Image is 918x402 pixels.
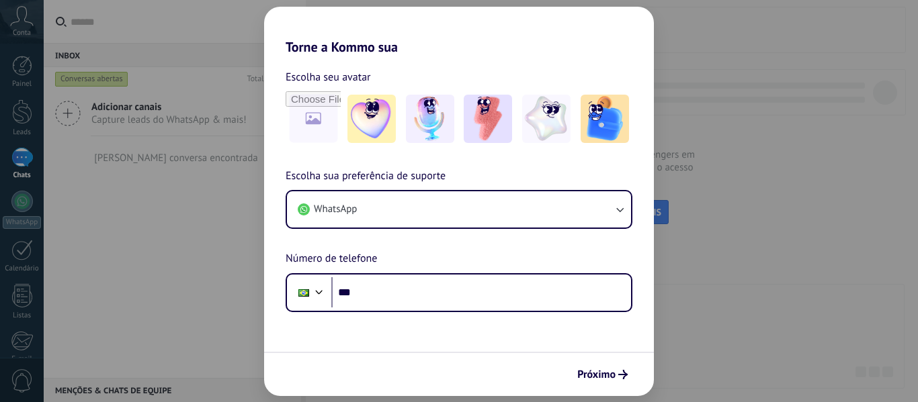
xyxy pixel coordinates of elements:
[577,370,616,379] span: Próximo
[286,168,446,185] span: Escolha sua preferência de suporte
[581,95,629,143] img: -5.jpeg
[314,203,357,216] span: WhatsApp
[264,7,654,55] h2: Torne a Kommo sua
[406,95,454,143] img: -2.jpeg
[291,279,317,307] div: Brazil: + 55
[286,68,371,86] span: Escolha seu avatar
[347,95,396,143] img: -1.jpeg
[464,95,512,143] img: -3.jpeg
[522,95,571,143] img: -4.jpeg
[571,363,634,386] button: Próximo
[286,250,377,268] span: Número de telefone
[287,191,631,228] button: WhatsApp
